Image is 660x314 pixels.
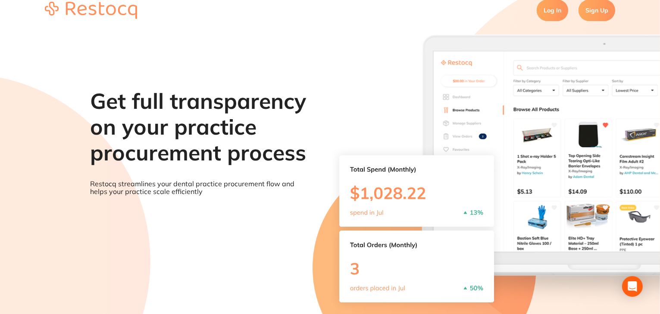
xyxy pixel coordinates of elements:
div: Open Intercom Messenger [622,276,643,297]
img: restocq_logo.svg [45,2,137,19]
p: Restocq streamlines your dental practice procurement flow and helps your practice scale efficiently [90,180,307,196]
h1: Get full transparency on your practice procurement process [90,88,307,166]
